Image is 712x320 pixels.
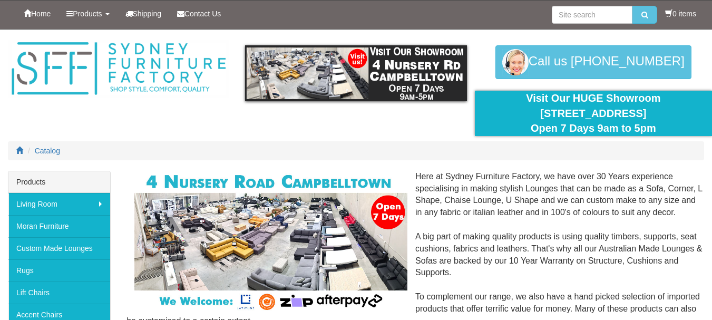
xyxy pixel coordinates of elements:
div: Products [8,171,110,193]
a: Catalog [35,147,60,155]
a: Custom Made Lounges [8,237,110,259]
a: Rugs [8,259,110,282]
a: Lift Chairs [8,282,110,304]
span: Shipping [133,9,162,18]
a: Moran Furniture [8,215,110,237]
input: Site search [552,6,632,24]
span: Products [73,9,102,18]
span: Contact Us [184,9,221,18]
a: Contact Us [169,1,229,27]
span: Home [31,9,51,18]
li: 0 items [665,8,696,19]
img: Sydney Furniture Factory [8,40,229,98]
a: Living Room [8,193,110,215]
a: Home [16,1,58,27]
a: Products [58,1,117,27]
a: Shipping [118,1,170,27]
img: showroom.gif [245,45,466,101]
img: Corner Modular Lounges [134,171,407,313]
div: Visit Our HUGE Showroom [STREET_ADDRESS] Open 7 Days 9am to 5pm [483,91,704,136]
